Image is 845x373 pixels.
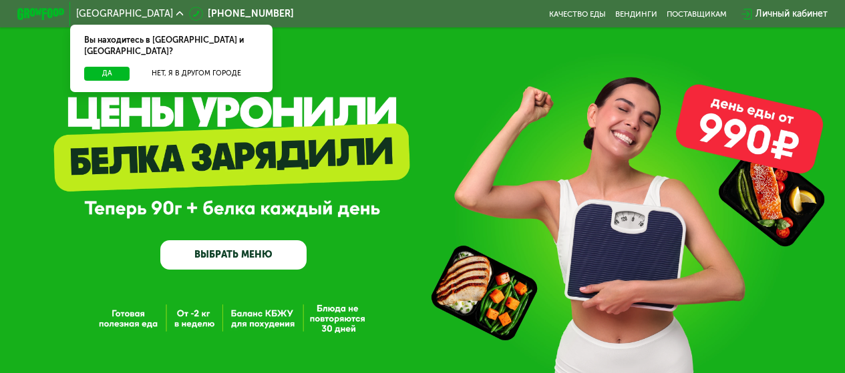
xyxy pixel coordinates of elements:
[615,9,657,19] a: Вендинги
[667,9,727,19] div: поставщикам
[70,25,272,67] div: Вы находитесь в [GEOGRAPHIC_DATA] и [GEOGRAPHIC_DATA]?
[755,7,828,21] div: Личный кабинет
[160,240,307,270] a: ВЫБРАТЬ МЕНЮ
[189,7,294,21] a: [PHONE_NUMBER]
[76,9,173,19] span: [GEOGRAPHIC_DATA]
[549,9,606,19] a: Качество еды
[134,67,258,81] button: Нет, я в другом городе
[84,67,130,81] button: Да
